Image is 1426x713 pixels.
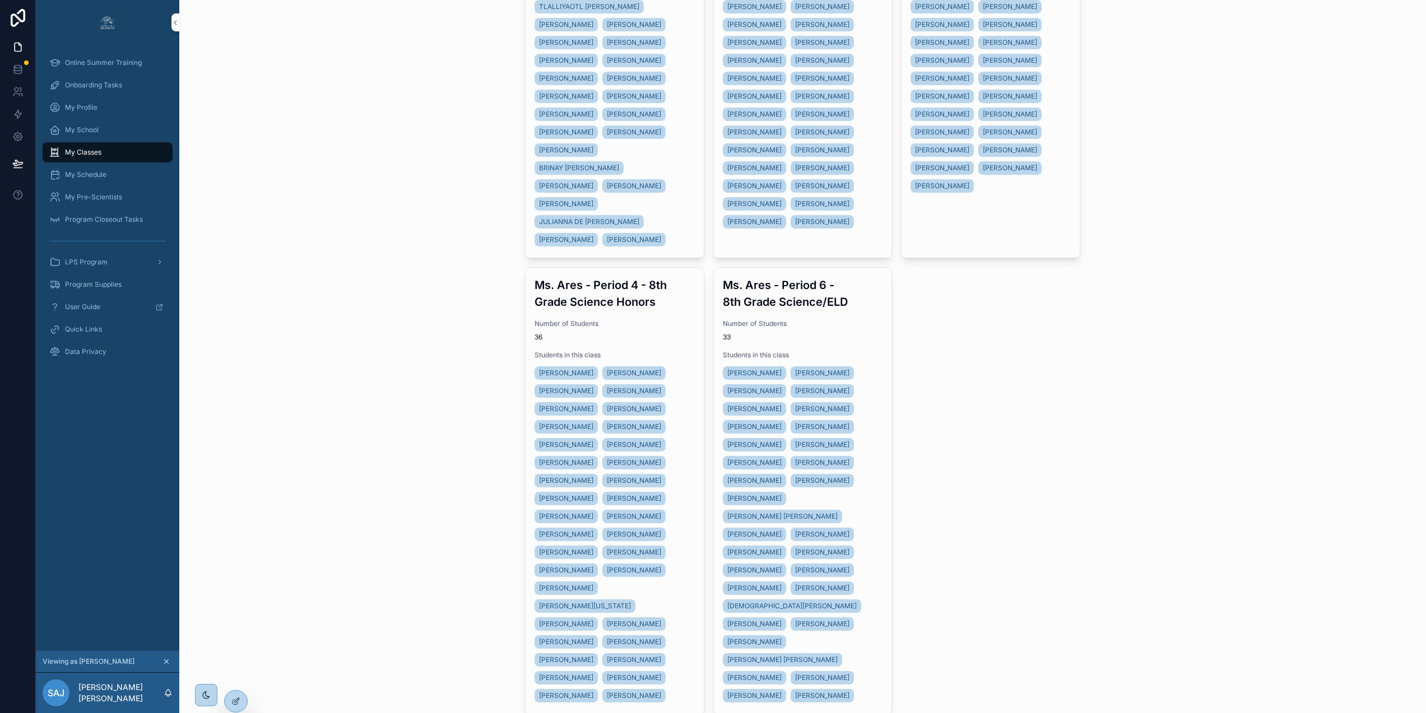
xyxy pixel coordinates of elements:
[535,233,598,246] a: [PERSON_NAME]
[535,563,598,577] a: [PERSON_NAME]
[539,128,593,137] span: [PERSON_NAME]
[535,351,695,360] span: Students in this class
[978,90,1042,103] a: [PERSON_NAME]
[795,548,849,557] span: [PERSON_NAME]
[723,36,786,49] a: [PERSON_NAME]
[795,164,849,173] span: [PERSON_NAME]
[43,209,173,230] a: Program Closeout Tasks
[535,36,598,49] a: [PERSON_NAME]
[607,74,661,83] span: [PERSON_NAME]
[723,108,786,121] a: [PERSON_NAME]
[535,581,598,595] a: [PERSON_NAME]
[723,18,786,31] a: [PERSON_NAME]
[978,161,1042,175] a: [PERSON_NAME]
[791,36,854,49] a: [PERSON_NAME]
[607,512,661,521] span: [PERSON_NAME]
[539,386,593,395] span: [PERSON_NAME]
[727,602,857,611] span: [DEMOGRAPHIC_DATA][PERSON_NAME]
[723,456,786,469] a: [PERSON_NAME]
[539,476,593,485] span: [PERSON_NAME]
[723,54,786,67] a: [PERSON_NAME]
[978,72,1042,85] a: [PERSON_NAME]
[791,384,854,398] a: [PERSON_NAME]
[65,125,99,134] span: My School
[723,366,786,380] a: [PERSON_NAME]
[915,164,969,173] span: [PERSON_NAME]
[911,72,974,85] a: [PERSON_NAME]
[607,422,661,431] span: [PERSON_NAME]
[727,548,782,557] span: [PERSON_NAME]
[602,456,666,469] a: [PERSON_NAME]
[795,146,849,155] span: [PERSON_NAME]
[607,386,661,395] span: [PERSON_NAME]
[535,215,644,229] a: JULIANNA DE [PERSON_NAME]
[602,546,666,559] a: [PERSON_NAME]
[727,512,838,521] span: [PERSON_NAME] [PERSON_NAME]
[535,90,598,103] a: [PERSON_NAME]
[65,58,142,67] span: Online Summer Training
[539,548,593,557] span: [PERSON_NAME]
[602,653,666,667] a: [PERSON_NAME]
[723,90,786,103] a: [PERSON_NAME]
[535,546,598,559] a: [PERSON_NAME]
[43,187,173,207] a: My Pre-Scientists
[607,235,661,244] span: [PERSON_NAME]
[727,655,838,664] span: [PERSON_NAME] [PERSON_NAME]
[607,20,661,29] span: [PERSON_NAME]
[539,164,619,173] span: BRINAY [PERSON_NAME]
[539,199,593,208] span: [PERSON_NAME]
[791,215,854,229] a: [PERSON_NAME]
[911,18,974,31] a: [PERSON_NAME]
[65,302,100,311] span: User Guide
[43,297,173,317] a: User Guide
[795,584,849,593] span: [PERSON_NAME]
[791,563,854,577] a: [PERSON_NAME]
[65,258,108,267] span: LPS Program
[723,528,786,541] a: [PERSON_NAME]
[795,110,849,119] span: [PERSON_NAME]
[607,128,661,137] span: [PERSON_NAME]
[723,635,786,649] a: [PERSON_NAME]
[791,143,854,157] a: [PERSON_NAME]
[791,474,854,487] a: [PERSON_NAME]
[791,456,854,469] a: [PERSON_NAME]
[727,530,782,539] span: [PERSON_NAME]
[723,351,883,360] span: Students in this class
[602,18,666,31] a: [PERSON_NAME]
[539,38,593,47] span: [PERSON_NAME]
[535,456,598,469] a: [PERSON_NAME]
[727,74,782,83] span: [PERSON_NAME]
[795,369,849,378] span: [PERSON_NAME]
[539,440,593,449] span: [PERSON_NAME]
[539,602,631,611] span: [PERSON_NAME][US_STATE]
[727,110,782,119] span: [PERSON_NAME]
[43,142,173,162] a: My Classes
[607,92,661,101] span: [PERSON_NAME]
[727,440,782,449] span: [PERSON_NAME]
[65,81,122,90] span: Onboarding Tasks
[602,420,666,434] a: [PERSON_NAME]
[43,165,173,185] a: My Schedule
[978,143,1042,157] a: [PERSON_NAME]
[535,108,598,121] a: [PERSON_NAME]
[65,325,102,334] span: Quick Links
[539,619,593,628] span: [PERSON_NAME]
[535,125,598,139] a: [PERSON_NAME]
[535,277,695,310] h3: Ms. Ares - Period 4 - 8th Grade Science Honors
[602,438,666,451] a: [PERSON_NAME]
[723,125,786,139] a: [PERSON_NAME]
[539,181,593,190] span: [PERSON_NAME]
[607,637,661,646] span: [PERSON_NAME]
[723,420,786,434] a: [PERSON_NAME]
[983,56,1037,65] span: [PERSON_NAME]
[795,92,849,101] span: [PERSON_NAME]
[983,146,1037,155] span: [PERSON_NAME]
[795,74,849,83] span: [PERSON_NAME]
[607,655,661,664] span: [PERSON_NAME]
[607,458,661,467] span: [PERSON_NAME]
[723,492,786,505] a: [PERSON_NAME]
[915,181,969,190] span: [PERSON_NAME]
[911,108,974,121] a: [PERSON_NAME]
[911,125,974,139] a: [PERSON_NAME]
[535,319,695,328] span: Number of Students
